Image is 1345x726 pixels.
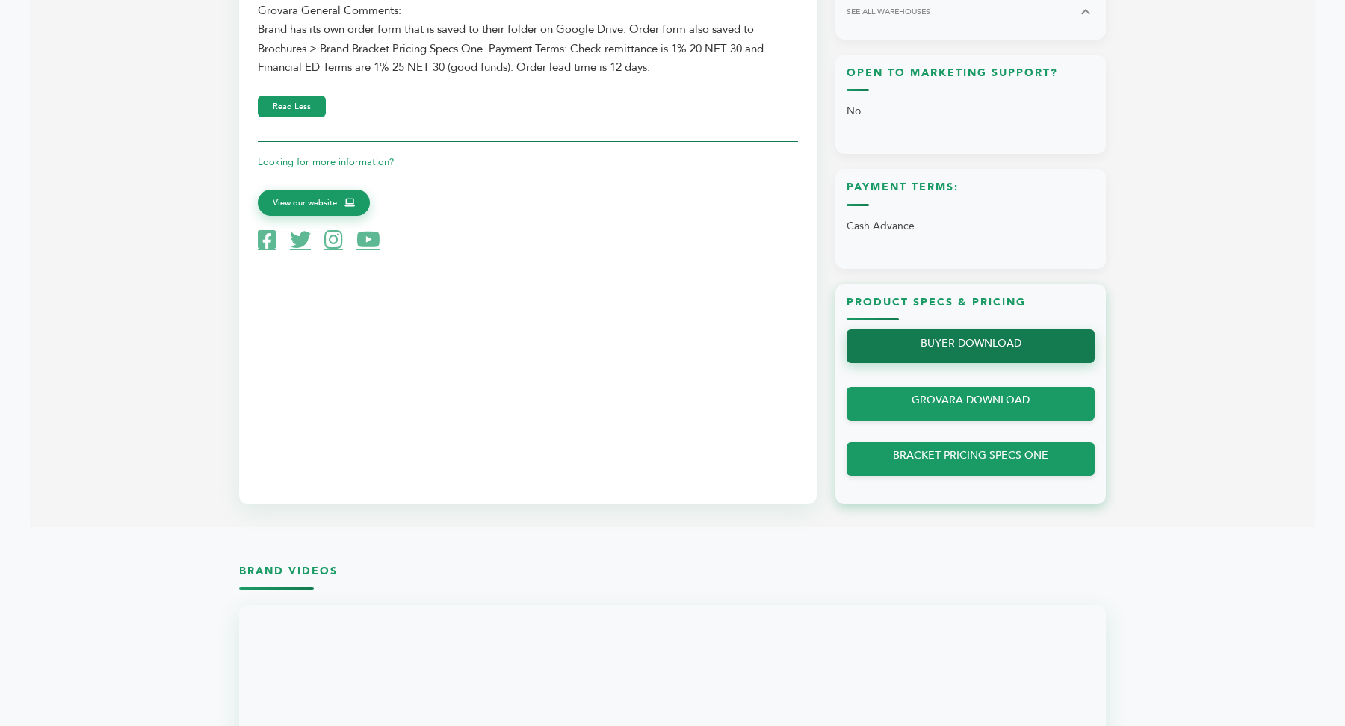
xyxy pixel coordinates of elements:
p: Looking for more information? [258,153,798,171]
p: Cash Advance [847,214,1095,239]
h3: Brand Videos [239,564,1106,590]
button: Read Less [258,96,326,117]
h3: Payment Terms: [847,180,1095,206]
button: SEE ALL WAREHOUSES [847,3,1095,21]
a: BUYER DOWNLOAD [847,329,1095,363]
h3: Product Specs & Pricing [847,295,1095,321]
a: View our website [258,190,370,217]
p: No [847,99,1095,124]
div: Brand has its own order form that is saved to their folder on Google Drive. Order form also saved... [258,1,798,78]
div: Grovara General Comments: [258,1,798,21]
h3: Open to Marketing Support? [847,66,1095,92]
a: GROVARA DOWNLOAD [847,387,1095,421]
a: BRACKET PRICING SPECS ONE [847,442,1095,476]
span: View our website [273,196,337,210]
span: SEE ALL WAREHOUSES [847,6,930,17]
